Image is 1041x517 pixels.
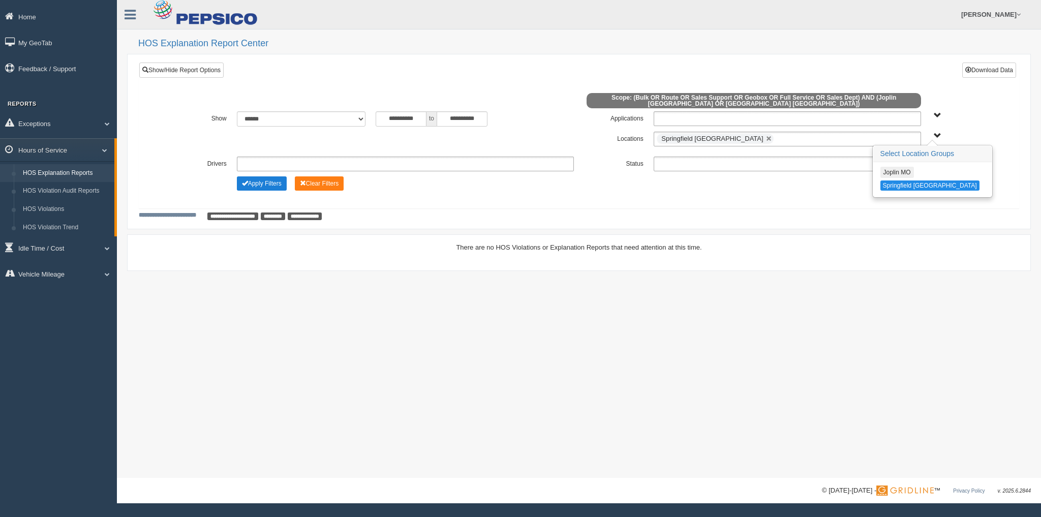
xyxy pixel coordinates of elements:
[139,63,224,78] a: Show/Hide Report Options
[876,485,934,496] img: Gridline
[18,200,114,219] a: HOS Violations
[822,485,1031,496] div: © [DATE]-[DATE] - ™
[873,146,992,162] h3: Select Location Groups
[162,111,232,124] label: Show
[579,157,649,169] label: Status
[18,219,114,237] a: HOS Violation Trend
[661,135,763,142] span: Springfield [GEOGRAPHIC_DATA]
[139,242,1019,252] div: There are no HOS Violations or Explanation Reports that need attention at this time.
[18,182,114,200] a: HOS Violation Audit Reports
[138,39,1031,49] h2: HOS Explanation Report Center
[880,180,979,191] button: Springfield [GEOGRAPHIC_DATA]
[18,164,114,183] a: HOS Explanation Reports
[587,93,921,108] span: Scope: (Bulk OR Route OR Sales Support OR Geobox OR Full Service OR Sales Dept) AND (Joplin [GEOG...
[998,488,1031,494] span: v. 2025.6.2844
[962,63,1016,78] button: Download Data
[579,132,649,144] label: Locations
[237,176,287,191] button: Change Filter Options
[295,176,344,191] button: Change Filter Options
[426,111,437,127] span: to
[579,111,649,124] label: Applications
[953,488,985,494] a: Privacy Policy
[880,167,914,178] button: Joplin MO
[162,157,232,169] label: Drivers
